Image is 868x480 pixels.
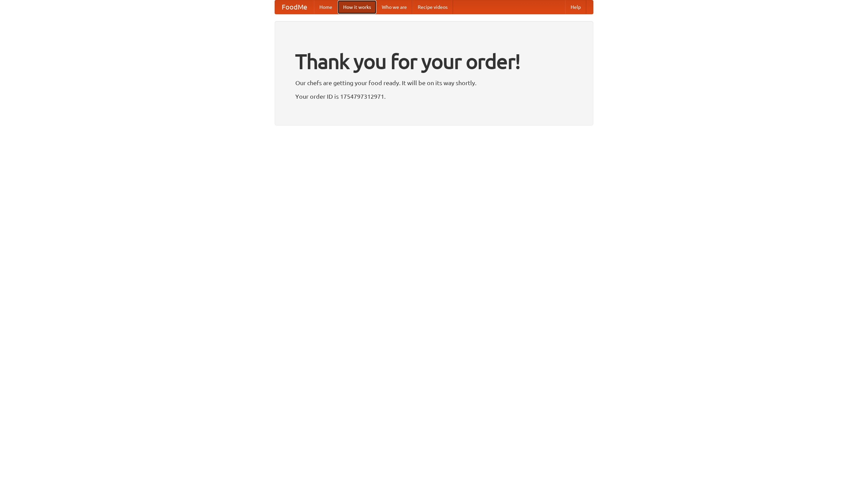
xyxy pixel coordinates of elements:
[275,0,314,14] a: FoodMe
[295,91,573,101] p: Your order ID is 1754797312971.
[412,0,453,14] a: Recipe videos
[565,0,586,14] a: Help
[376,0,412,14] a: Who we are
[295,78,573,88] p: Our chefs are getting your food ready. It will be on its way shortly.
[295,45,573,78] h1: Thank you for your order!
[338,0,376,14] a: How it works
[314,0,338,14] a: Home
